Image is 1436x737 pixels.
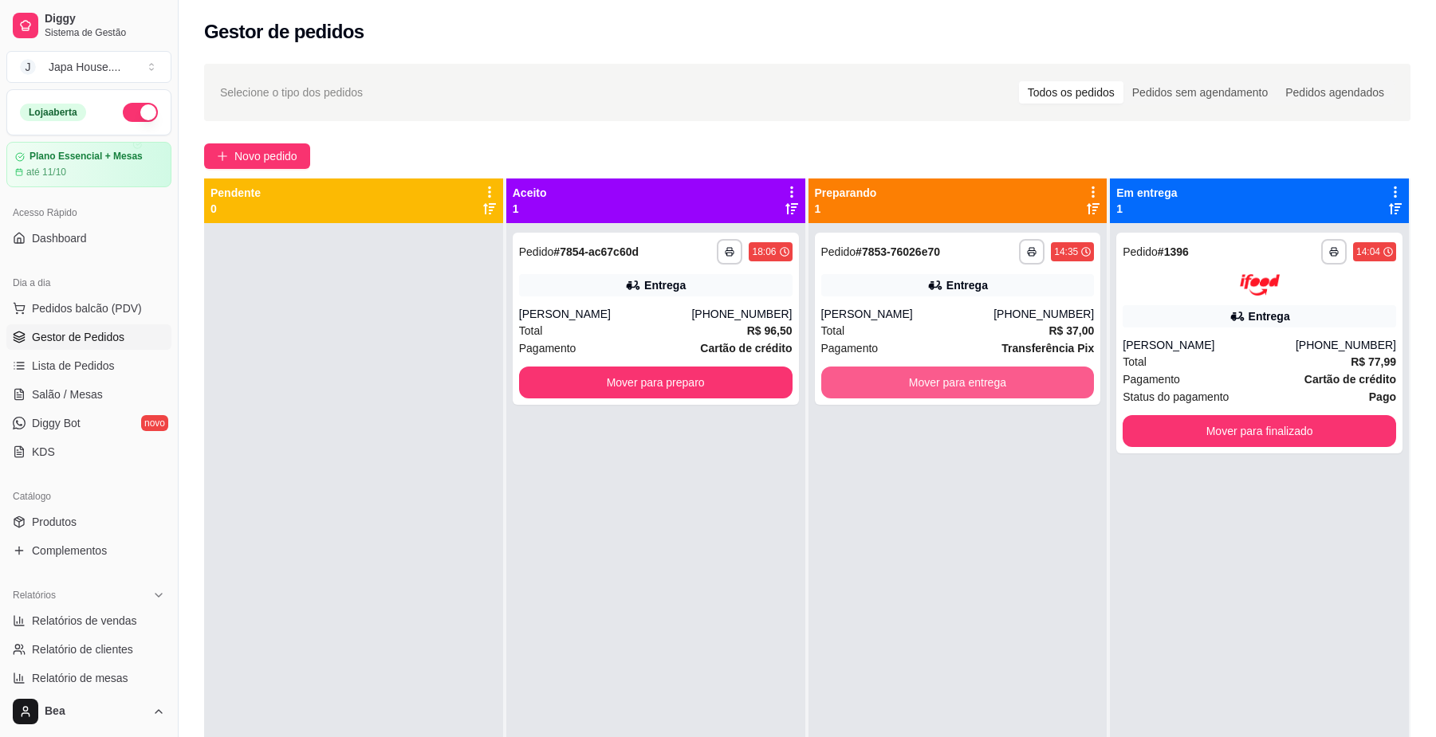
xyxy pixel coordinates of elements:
span: Total [821,322,845,339]
div: [PHONE_NUMBER] [1296,337,1396,353]
p: Em entrega [1116,185,1177,201]
a: KDS [6,439,171,465]
a: Complementos [6,538,171,563]
a: Gestor de Pedidos [6,324,171,350]
span: Relatórios de vendas [32,613,137,629]
span: Pedido [1123,245,1158,258]
strong: R$ 37,00 [1048,324,1094,337]
span: Gestor de Pedidos [32,329,124,345]
button: Alterar Status [123,103,158,122]
span: Novo pedido [234,147,297,165]
button: Bea [6,692,171,731]
a: Plano Essencial + Mesasaté 11/10 [6,142,171,187]
span: Diggy Bot [32,415,81,431]
span: Total [519,322,543,339]
span: Produtos [32,514,77,530]
div: Entrega [946,277,988,293]
a: Salão / Mesas [6,382,171,407]
div: Japa House. ... [49,59,120,75]
div: [PHONE_NUMBER] [691,306,792,322]
p: 1 [513,201,547,217]
img: ifood [1240,274,1280,296]
div: Entrega [1249,308,1290,324]
span: Pedidos balcão (PDV) [32,300,142,316]
div: 14:04 [1356,245,1380,258]
strong: R$ 96,50 [747,324,793,337]
strong: # 7854-ac67c60d [553,245,639,258]
p: Preparando [815,185,877,201]
a: Relatório de clientes [6,637,171,662]
strong: # 7853-76026e70 [856,245,940,258]
span: KDS [32,444,55,460]
a: Produtos [6,509,171,535]
span: Diggy [45,12,165,26]
button: Pedidos balcão (PDV) [6,296,171,321]
a: DiggySistema de Gestão [6,6,171,45]
span: Lista de Pedidos [32,358,115,374]
div: Pedidos sem agendamento [1123,81,1277,104]
button: Select a team [6,51,171,83]
div: Loja aberta [20,104,86,121]
div: Entrega [644,277,686,293]
a: Lista de Pedidos [6,353,171,378]
div: 14:35 [1054,245,1078,258]
span: Pedido [519,245,554,258]
a: Diggy Botnovo [6,410,171,436]
span: Sistema de Gestão [45,26,165,39]
div: Acesso Rápido [6,200,171,225]
div: [PHONE_NUMBER] [993,306,1094,322]
span: plus [217,151,228,162]
span: Total [1123,353,1147,370]
span: Selecione o tipo dos pedidos [220,84,363,101]
p: 1 [815,201,877,217]
div: [PERSON_NAME] [519,306,692,322]
span: Pedido [821,245,856,258]
button: Mover para preparo [519,367,793,398]
a: Relatórios de vendas [6,608,171,633]
p: Pendente [210,185,261,201]
div: Pedidos agendados [1277,81,1393,104]
span: Complementos [32,543,107,559]
button: Mover para entrega [821,367,1095,398]
span: Dashboard [32,230,87,246]
button: Novo pedido [204,143,310,169]
div: Catálogo [6,484,171,509]
div: Todos os pedidos [1019,81,1123,104]
a: Relatório de mesas [6,665,171,691]
strong: R$ 77,99 [1351,355,1396,368]
strong: Cartão de crédito [1304,373,1396,386]
a: Dashboard [6,225,171,251]
span: Relatório de mesas [32,670,128,686]
span: Relatório de clientes [32,641,133,657]
strong: Pago [1369,390,1396,403]
strong: Cartão de crédito [700,342,792,355]
span: Pagamento [519,339,576,357]
article: até 11/10 [26,166,66,178]
p: Aceito [513,185,547,201]
article: Plano Essencial + Mesas [30,151,143,163]
span: Pagamento [821,339,879,357]
span: Bea [45,704,146,719]
div: [PERSON_NAME] [821,306,994,322]
strong: Transferência Pix [1001,342,1094,355]
p: 1 [1116,201,1177,217]
span: Relatórios [13,589,56,602]
span: Status do pagamento [1123,388,1229,406]
button: Mover para finalizado [1123,415,1396,447]
p: 0 [210,201,261,217]
span: Salão / Mesas [32,386,103,402]
h2: Gestor de pedidos [204,19,364,45]
span: J [20,59,36,75]
div: 18:06 [752,245,776,258]
div: Dia a dia [6,270,171,296]
div: [PERSON_NAME] [1123,337,1296,353]
span: Pagamento [1123,370,1180,388]
strong: # 1396 [1158,245,1189,258]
